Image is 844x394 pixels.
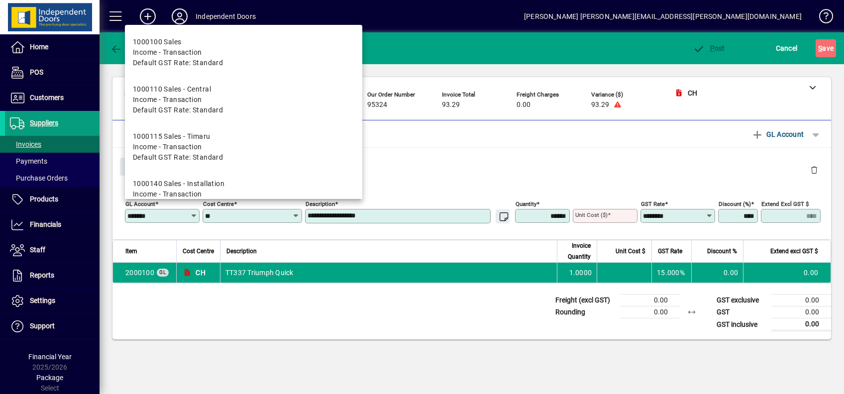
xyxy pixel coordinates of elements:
span: 93.29 [442,101,460,109]
app-page-header-button: Back [100,39,154,57]
span: S [818,44,822,52]
span: Package [36,374,63,382]
span: Invoice Quantity [563,240,591,262]
button: Back [107,39,146,57]
div: 1000115 Sales - Timaru [133,131,223,142]
mat-label: Description [306,200,335,207]
a: Staff [5,238,100,263]
mat-label: Cost Centre [203,200,234,207]
span: Income - Transaction [133,47,202,58]
span: 95324 [367,101,387,109]
span: Financial Year [28,353,72,361]
span: Back [110,44,143,52]
span: Invoices [10,140,41,148]
mat-label: Extend excl GST $ [761,200,809,207]
a: POS [5,60,100,85]
span: Default GST Rate: Standard [133,152,223,163]
a: Support [5,314,100,339]
span: Financials [30,220,61,228]
span: CH [196,268,206,278]
td: 0.00 [620,306,680,318]
span: Home [30,43,48,51]
td: 0.00 [771,306,831,318]
button: Post [690,39,728,57]
td: 0.00 [691,263,743,283]
span: Discount % [707,246,737,257]
a: Home [5,35,100,60]
td: 0.00 [743,263,831,283]
div: 1000140 Sales - Installation [133,179,224,189]
a: Payments [5,153,100,170]
span: Products [30,195,58,203]
span: Suppliers [30,119,58,127]
td: GST inclusive [712,318,771,331]
span: ost [693,44,725,52]
td: GST [712,306,771,318]
span: Item [125,246,137,257]
a: Purchase Orders [5,170,100,187]
div: Gl Account [112,148,831,184]
span: Default GST Rate: Standard [133,105,223,115]
app-page-header-button: Close [117,162,156,171]
span: Customers [30,94,64,101]
span: Description [226,246,257,257]
mat-label: Quantity [516,200,536,207]
span: GL [159,270,166,275]
span: Support [30,322,55,330]
mat-option: 1000110 Sales - Central [125,76,362,123]
span: ave [818,40,834,56]
a: Reports [5,263,100,288]
mat-label: GL Account [125,200,155,207]
span: POS [30,68,43,76]
span: Default GST Rate: Standard [133,58,223,68]
mat-option: 1000100 Sales [125,29,362,76]
span: Extend excl GST $ [770,246,818,257]
mat-label: GST rate [641,200,665,207]
button: Save [816,39,836,57]
span: Staff [30,246,45,254]
app-page-header-button: Delete [802,165,826,174]
div: 1000100 Sales [133,37,223,47]
span: Income - Transaction [133,189,202,199]
button: Close [120,158,154,176]
span: Unit Cost $ [616,246,645,257]
td: Freight (excl GST) [550,295,620,306]
mat-label: Discount (%) [719,200,751,207]
td: 0.00 [771,318,831,331]
span: Cancel [776,40,798,56]
span: 93.29 [591,101,609,109]
span: Cost Centre [183,246,214,257]
span: 0.00 [517,101,530,109]
span: Payments [10,157,47,165]
div: 1000110 Sales - Central [133,84,223,95]
span: Income - Transaction [133,142,202,152]
span: GST Rate [658,246,682,257]
mat-option: 1000115 Sales - Timaru [125,123,362,171]
button: Delete [802,158,826,182]
span: Income - Transaction [133,95,202,105]
td: 1.0000 [557,263,597,283]
span: Settings [30,296,55,304]
mat-label: Unit Cost ($) [575,211,608,218]
td: 15.000% [651,263,691,283]
mat-option: 1000140 Sales - Installation [125,171,362,218]
a: Products [5,187,100,212]
td: 0.00 [771,295,831,306]
a: Knowledge Base [812,2,832,34]
span: Close [124,159,150,175]
button: Profile [164,7,196,25]
td: 0.00 [620,295,680,306]
a: Settings [5,289,100,313]
td: GST exclusive [712,295,771,306]
div: Independent Doors [196,8,256,24]
span: Reports [30,271,54,279]
div: [PERSON_NAME] [PERSON_NAME][EMAIL_ADDRESS][PERSON_NAME][DOMAIN_NAME] [524,8,802,24]
a: Invoices [5,136,100,153]
td: Rounding [550,306,620,318]
td: TT337 Triumph Quick [220,263,557,283]
span: Manufactured Goods [125,268,154,278]
span: P [710,44,715,52]
button: Add [132,7,164,25]
a: Customers [5,86,100,110]
a: Financials [5,212,100,237]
